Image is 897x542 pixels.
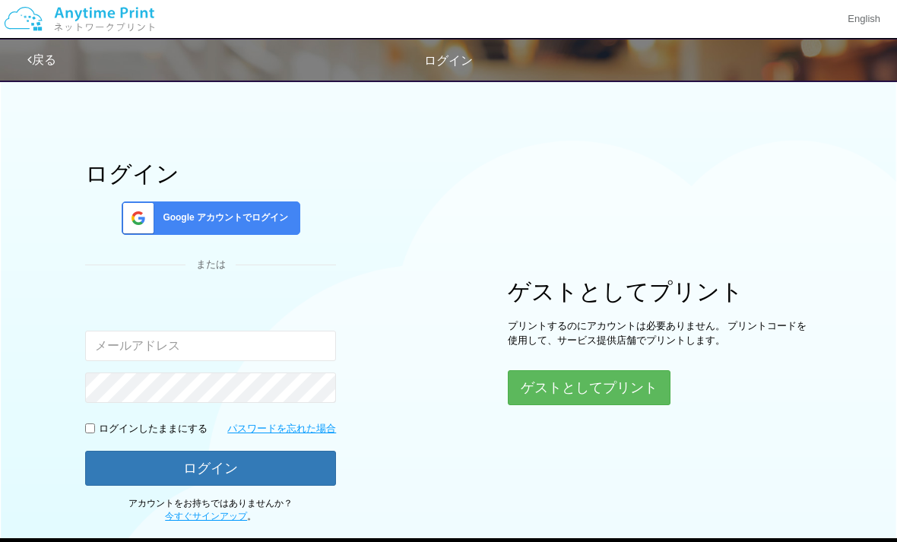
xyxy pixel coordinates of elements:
[227,422,336,436] a: パスワードを忘れた場合
[508,370,670,405] button: ゲストとしてプリント
[85,497,336,523] p: アカウントをお持ちではありませんか？
[85,331,336,361] input: メールアドレス
[85,451,336,486] button: ログイン
[424,54,473,67] span: ログイン
[508,279,812,304] h1: ゲストとしてプリント
[27,53,56,66] a: 戻る
[165,511,256,521] span: 。
[508,319,812,347] p: プリントするのにアカウントは必要ありません。 プリントコードを使用して、サービス提供店舗でプリントします。
[85,161,336,186] h1: ログイン
[165,511,247,521] a: 今すぐサインアップ
[157,211,288,224] span: Google アカウントでログイン
[99,422,208,436] p: ログインしたままにする
[85,258,336,272] div: または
